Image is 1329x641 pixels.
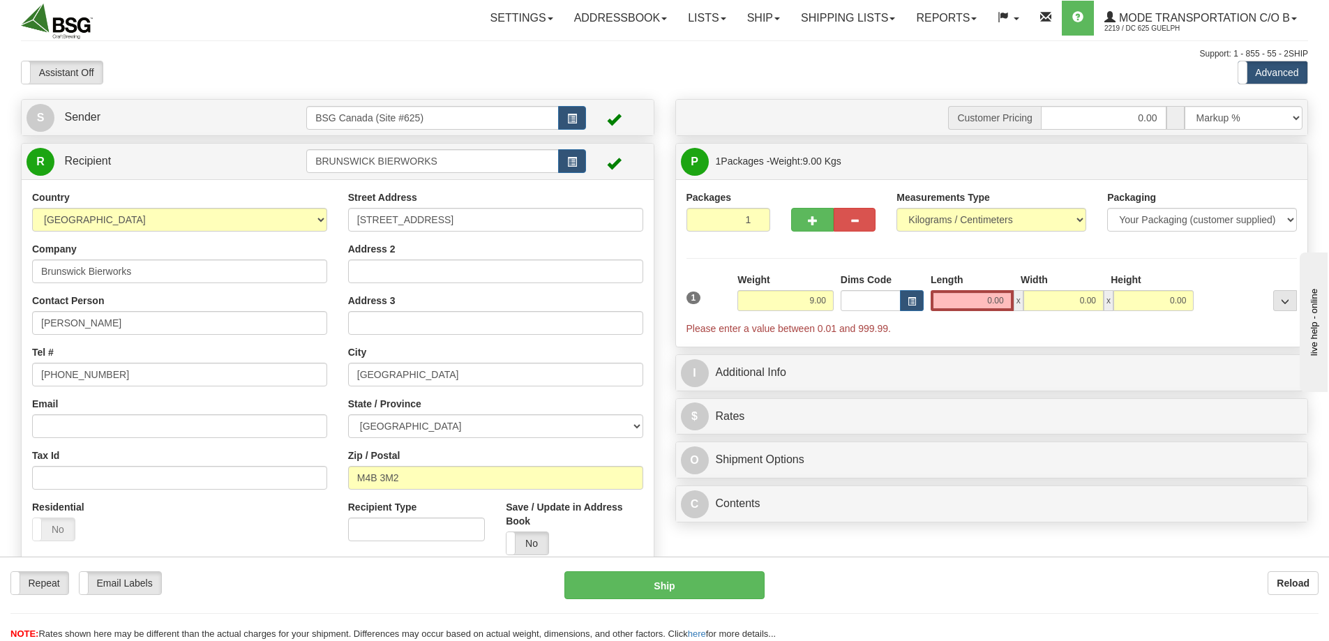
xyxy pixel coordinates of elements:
div: live help - online [10,12,129,22]
a: Shipping lists [790,1,906,36]
a: Settings [480,1,564,36]
span: C [681,490,709,518]
label: City [348,345,366,359]
label: Advanced [1238,61,1307,84]
label: Measurements Type [896,190,990,204]
a: Addressbook [564,1,678,36]
span: Sender [64,111,100,123]
span: Customer Pricing [948,106,1040,130]
iframe: chat widget [1297,249,1328,391]
span: Recipient [64,155,111,167]
a: R Recipient [27,147,276,176]
label: Save / Update in Address Book [506,500,643,528]
span: R [27,148,54,176]
a: CContents [681,490,1303,518]
a: P 1Packages -Weight:9.00 Kgs [681,147,1303,176]
a: Lists [677,1,736,36]
span: $ [681,402,709,430]
label: Contact Person [32,294,104,308]
div: ... [1273,290,1297,311]
label: Zip / Postal [348,448,400,462]
button: Reload [1268,571,1319,595]
label: Country [32,190,70,204]
span: I [681,359,709,387]
label: Tax Id [32,448,59,462]
span: NOTE: [10,628,38,639]
div: Support: 1 - 855 - 55 - 2SHIP [21,48,1308,60]
span: x [1014,290,1023,311]
label: Residential [32,500,84,514]
span: Packages - [716,147,841,175]
label: No [506,532,548,555]
a: S Sender [27,103,306,132]
label: Length [931,273,963,287]
label: Packages [686,190,732,204]
label: Dims Code [841,273,892,287]
span: x [1104,290,1113,311]
label: Height [1111,273,1141,287]
span: S [27,104,54,132]
a: IAdditional Info [681,359,1303,387]
a: Reports [906,1,987,36]
label: State / Province [348,397,421,411]
label: Assistant Off [22,61,103,84]
span: Mode Transportation c/o B [1116,12,1290,24]
a: here [688,628,706,639]
label: Recipient Type [348,500,417,514]
span: P [681,148,709,176]
input: Sender Id [306,106,559,130]
label: Repeat [11,572,68,594]
label: Email [32,397,58,411]
span: 1 [686,292,701,304]
a: Ship [737,1,790,36]
span: 9.00 [803,156,822,167]
label: Street Address [348,190,417,204]
label: Address 2 [348,242,396,256]
span: Kgs [825,156,841,167]
label: Email Labels [80,572,161,594]
b: Reload [1277,578,1309,589]
span: O [681,446,709,474]
a: OShipment Options [681,446,1303,474]
a: $Rates [681,402,1303,431]
input: Recipient Id [306,149,559,173]
label: Weight [737,273,769,287]
label: Address 3 [348,294,396,308]
img: logo2219.jpg [21,3,93,39]
button: Ship [564,571,765,599]
a: Mode Transportation c/o B 2219 / DC 625 Guelph [1094,1,1307,36]
span: 1 [716,156,721,167]
label: Company [32,242,77,256]
label: Tel # [32,345,54,359]
span: 2219 / DC 625 Guelph [1104,22,1209,36]
label: Width [1021,273,1048,287]
span: Please enter a value between 0.01 and 999.99. [686,323,891,334]
label: No [33,518,75,541]
label: Packaging [1107,190,1156,204]
input: Enter a location [348,208,643,232]
span: Weight: [769,156,841,167]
